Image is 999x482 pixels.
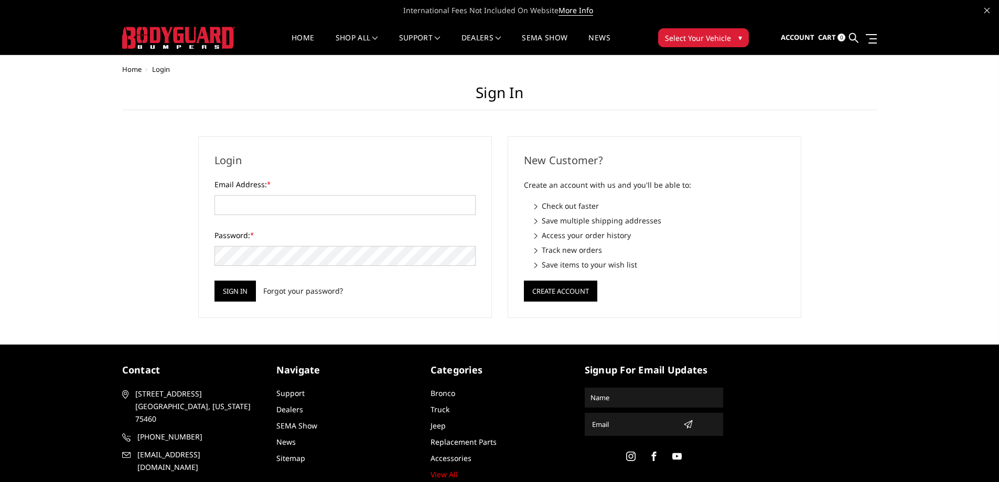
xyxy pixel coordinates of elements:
[276,421,317,431] a: SEMA Show
[214,153,476,168] h2: Login
[524,281,597,302] button: Create Account
[524,285,597,295] a: Create Account
[276,388,305,398] a: Support
[585,363,723,377] h5: signup for email updates
[431,437,497,447] a: Replacement Parts
[837,34,845,41] span: 0
[137,431,259,443] span: [PHONE_NUMBER]
[818,33,836,42] span: Cart
[534,200,785,211] li: Check out faster
[152,65,170,74] span: Login
[588,416,679,433] input: Email
[534,230,785,241] li: Access your order history
[399,34,441,55] a: Support
[781,33,814,42] span: Account
[214,179,476,190] label: Email Address:
[586,389,722,406] input: Name
[122,363,261,377] h5: contact
[588,34,610,55] a: News
[122,84,877,110] h1: Sign in
[524,153,785,168] h2: New Customer?
[276,453,305,463] a: Sitemap
[276,437,296,447] a: News
[818,24,845,52] a: Cart 0
[135,388,257,425] span: [STREET_ADDRESS] [GEOGRAPHIC_DATA], [US_STATE] 75460
[534,244,785,255] li: Track new orders
[534,215,785,226] li: Save multiple shipping addresses
[214,230,476,241] label: Password:
[431,421,446,431] a: Jeep
[122,431,261,443] a: [PHONE_NUMBER]
[522,34,567,55] a: SEMA Show
[122,27,235,49] img: BODYGUARD BUMPERS
[137,448,259,474] span: [EMAIL_ADDRESS][DOMAIN_NAME]
[431,469,458,479] a: View All
[524,179,785,191] p: Create an account with us and you'll be able to:
[431,388,455,398] a: Bronco
[276,404,303,414] a: Dealers
[781,24,814,52] a: Account
[276,363,415,377] h5: Navigate
[431,363,569,377] h5: Categories
[122,65,142,74] a: Home
[122,448,261,474] a: [EMAIL_ADDRESS][DOMAIN_NAME]
[658,28,749,47] button: Select Your Vehicle
[534,259,785,270] li: Save items to your wish list
[558,5,593,16] a: More Info
[431,453,471,463] a: Accessories
[665,33,731,44] span: Select Your Vehicle
[431,404,449,414] a: Truck
[263,285,343,296] a: Forgot your password?
[292,34,314,55] a: Home
[738,32,742,43] span: ▾
[336,34,378,55] a: shop all
[214,281,256,302] input: Sign in
[461,34,501,55] a: Dealers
